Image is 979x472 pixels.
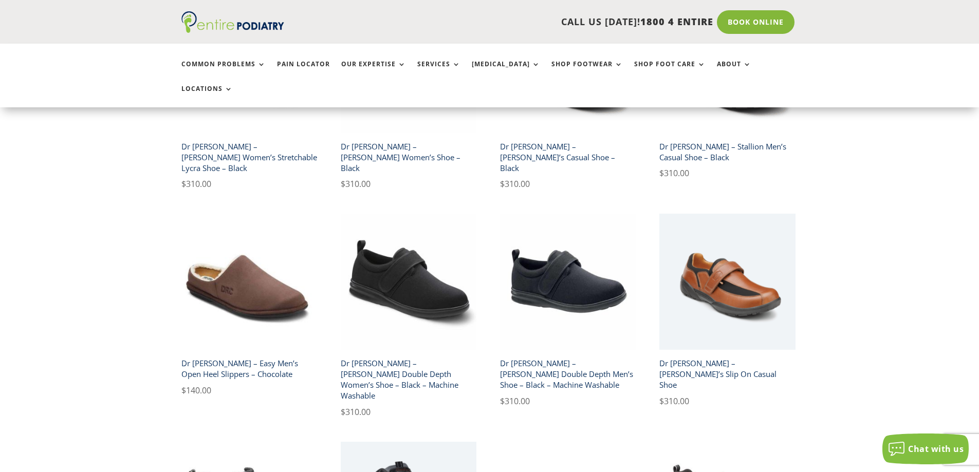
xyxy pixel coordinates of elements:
h2: Dr [PERSON_NAME] – [PERSON_NAME] Double Depth Women’s Shoe – Black – Machine Washable [341,354,477,405]
h2: Dr [PERSON_NAME] – [PERSON_NAME] Women’s Shoe – Black [341,137,477,177]
a: Pain Locator [277,61,330,83]
a: Dr Comfort Carter Men's double depth shoe blackDr [PERSON_NAME] – [PERSON_NAME] Double Depth Men’... [500,214,636,408]
a: Our Expertise [341,61,406,83]
h2: Dr [PERSON_NAME] – Easy Men’s Open Heel Slippers – Chocolate [181,354,318,384]
bdi: 310.00 [500,395,530,407]
img: Dr Comfort Easy Mens Slippers Chocolate [181,214,318,350]
span: $ [659,395,664,407]
img: Dr Comfort Marla Women's Shoe Black [341,214,477,350]
a: About [717,61,751,83]
a: Dr Comfort Marla Women's Shoe BlackDr [PERSON_NAME] – [PERSON_NAME] Double Depth Women’s Shoe – B... [341,214,477,419]
h2: Dr [PERSON_NAME] – [PERSON_NAME]’s Slip On Casual Shoe [659,354,796,394]
h2: Dr [PERSON_NAME] – [PERSON_NAME] Women’s Stretchable Lycra Shoe – Black [181,137,318,177]
a: Shop Foot Care [634,61,706,83]
bdi: 310.00 [500,178,530,190]
img: logo (1) [181,11,284,33]
bdi: 140.00 [181,385,211,396]
span: $ [181,178,186,190]
h2: Dr [PERSON_NAME] – [PERSON_NAME] Double Depth Men’s Shoe – Black – Machine Washable [500,354,636,394]
span: $ [341,178,345,190]
a: Services [417,61,460,83]
span: $ [341,406,345,418]
a: Dr Comfort Easy Mens Slippers ChocolateDr [PERSON_NAME] – Easy Men’s Open Heel Slippers – Chocola... [181,214,318,397]
a: Shop Footwear [551,61,623,83]
a: Dr Comfort Douglas Mens Slip On Casual Shoe - Chestnut Colour - Angle ViewDr [PERSON_NAME] – [PER... [659,214,796,408]
span: Chat with us [908,443,964,455]
span: $ [181,385,186,396]
bdi: 310.00 [659,395,689,407]
img: Dr Comfort Douglas Mens Slip On Casual Shoe - Chestnut Colour - Angle View [659,214,796,350]
h2: Dr [PERSON_NAME] – [PERSON_NAME]’s Casual Shoe – Black [500,137,636,177]
p: CALL US [DATE]! [324,15,713,29]
button: Chat with us [882,433,969,464]
bdi: 310.00 [659,167,689,179]
img: Dr Comfort Carter Men's double depth shoe black [500,214,636,350]
h2: Dr [PERSON_NAME] – Stallion Men’s Casual Shoe – Black [659,137,796,166]
a: Locations [181,85,233,107]
a: Common Problems [181,61,266,83]
bdi: 310.00 [341,406,371,418]
span: $ [500,395,505,407]
a: Book Online [717,10,795,34]
span: $ [500,178,505,190]
bdi: 310.00 [181,178,211,190]
bdi: 310.00 [341,178,371,190]
a: Entire Podiatry [181,25,284,35]
span: 1800 4 ENTIRE [640,15,713,28]
a: [MEDICAL_DATA] [472,61,540,83]
span: $ [659,167,664,179]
